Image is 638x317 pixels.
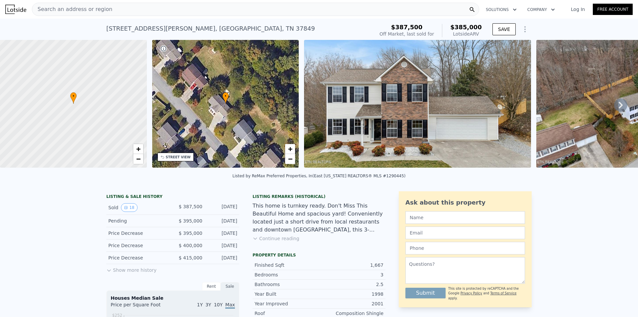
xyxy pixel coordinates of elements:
[255,300,319,307] div: Year Improved
[255,271,319,278] div: Bedrooms
[319,262,383,268] div: 1,667
[253,202,385,234] div: This home is turnkey ready. Don't Miss This Beautiful Home and spacious yard! Conveniently locate...
[285,144,295,154] a: Zoom in
[32,5,112,13] span: Search an address or region
[319,281,383,288] div: 2.5
[253,252,385,258] div: Property details
[405,242,525,254] input: Phone
[288,155,292,163] span: −
[563,6,593,13] a: Log In
[179,218,202,224] span: $ 395,000
[208,203,237,212] div: [DATE]
[233,174,406,178] div: Listed by ReMax Preferred Properties, In (East [US_STATE] REALTORS® MLS #1290445)
[133,144,143,154] a: Zoom in
[179,255,202,260] span: $ 415,000
[288,145,292,153] span: +
[480,4,522,16] button: Solutions
[593,4,633,15] a: Free Account
[202,282,221,291] div: Rent
[405,198,525,207] div: Ask about this property
[319,271,383,278] div: 3
[208,254,237,261] div: [DATE]
[221,282,239,291] div: Sale
[108,218,167,224] div: Pending
[285,154,295,164] a: Zoom out
[121,203,137,212] button: View historical data
[319,291,383,297] div: 1998
[106,194,239,201] div: LISTING & SALE HISTORY
[108,254,167,261] div: Price Decrease
[179,243,202,248] span: $ 400,000
[214,302,223,307] span: 10Y
[166,155,191,160] div: STREET VIEW
[304,40,531,168] img: Sale: 142271486 Parcel: 88787772
[490,291,516,295] a: Terms of Service
[405,211,525,224] input: Name
[208,218,237,224] div: [DATE]
[205,302,211,307] span: 3Y
[448,286,525,301] div: This site is protected by reCAPTCHA and the Google and apply.
[255,291,319,297] div: Year Built
[5,5,26,14] img: Lotside
[106,264,157,273] button: Show more history
[179,231,202,236] span: $ 395,000
[208,230,237,237] div: [DATE]
[255,281,319,288] div: Bathrooms
[136,145,140,153] span: +
[108,242,167,249] div: Price Decrease
[208,242,237,249] div: [DATE]
[70,93,77,99] span: •
[222,92,229,104] div: •
[136,155,140,163] span: −
[111,295,235,301] div: Houses Median Sale
[450,24,482,31] span: $385,000
[179,204,202,209] span: $ 387,500
[255,262,319,268] div: Finished Sqft
[379,31,434,37] div: Off Market, last sold for
[461,291,482,295] a: Privacy Policy
[197,302,203,307] span: 1Y
[518,23,532,36] button: Show Options
[522,4,560,16] button: Company
[108,230,167,237] div: Price Decrease
[405,288,446,298] button: Submit
[108,203,167,212] div: Sold
[405,227,525,239] input: Email
[225,302,235,309] span: Max
[492,23,516,35] button: SAVE
[255,310,319,317] div: Roof
[253,194,385,199] div: Listing Remarks (Historical)
[319,300,383,307] div: 2001
[319,310,383,317] div: Composition Shingle
[70,92,77,104] div: •
[391,24,423,31] span: $387,500
[222,93,229,99] span: •
[133,154,143,164] a: Zoom out
[111,301,173,312] div: Price per Square Foot
[450,31,482,37] div: Lotside ARV
[253,235,299,242] button: Continue reading
[106,24,315,33] div: [STREET_ADDRESS][PERSON_NAME] , [GEOGRAPHIC_DATA] , TN 37849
